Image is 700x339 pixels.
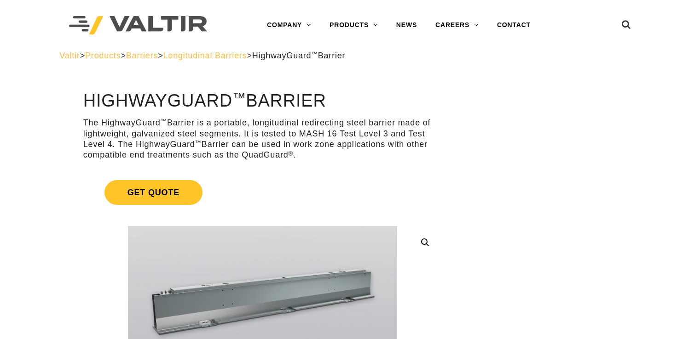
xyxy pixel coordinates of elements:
p: The HighwayGuard Barrier is a portable, longitudinal redirecting steel barrier made of lightweigh... [83,118,442,161]
a: CONTACT [488,16,540,34]
a: Get Quote [83,169,442,216]
h1: HighwayGuard Barrier [83,91,442,111]
span: HighwayGuard Barrier [252,51,346,60]
sup: ® [289,150,294,157]
sup: ™ [311,51,318,57]
a: PRODUCTS [320,16,387,34]
a: COMPANY [258,16,320,34]
a: Longitudinal Barriers [163,51,247,60]
a: NEWS [387,16,426,34]
img: Valtir [69,16,207,35]
span: Get Quote [104,180,202,205]
sup: ™ [195,139,202,146]
div: > > > > [59,51,641,61]
a: Products [85,51,121,60]
sup: ™ [161,118,167,124]
a: CAREERS [426,16,488,34]
a: Barriers [126,51,158,60]
sup: ™ [232,90,246,105]
a: Valtir [59,51,80,60]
